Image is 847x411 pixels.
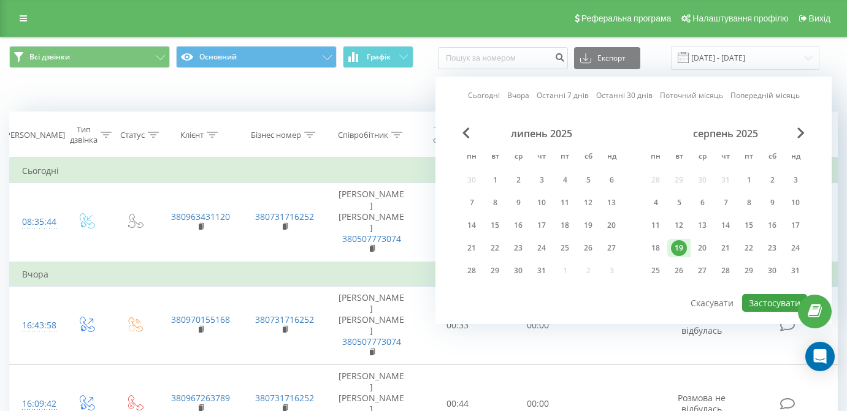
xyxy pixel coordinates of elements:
button: Скасувати [684,294,740,312]
div: 17 [788,217,803,233]
div: 28 [464,263,480,279]
div: вт 19 серп 2025 р. [667,239,691,257]
td: 00:16 [417,183,498,262]
input: Пошук за номером [438,47,568,69]
div: 12 [671,217,687,233]
div: нд 31 серп 2025 р. [784,262,807,280]
div: 5 [580,172,596,188]
div: пт 29 серп 2025 р. [737,262,761,280]
div: нд 17 серп 2025 р. [784,216,807,235]
a: 380963431120 [171,211,230,222]
div: 25 [648,263,664,279]
div: 21 [464,240,480,256]
span: Реферальна програма [581,13,672,23]
td: Сьогодні [10,159,838,183]
div: 14 [464,217,480,233]
div: 6 [694,195,710,211]
div: нд 20 лип 2025 р. [600,216,623,235]
div: нд 13 лип 2025 р. [600,194,623,212]
div: 17 [534,217,550,233]
div: 28 [718,263,734,279]
div: пт 11 лип 2025 р. [553,194,577,212]
div: 27 [604,240,619,256]
div: [PERSON_NAME] [3,130,65,140]
abbr: субота [579,148,597,167]
a: 380970155168 [171,314,230,325]
div: чт 21 серп 2025 р. [714,239,737,257]
a: 380731716252 [255,211,314,222]
div: Співробітник [338,130,388,140]
div: 24 [534,240,550,256]
div: пн 11 серп 2025 р. [644,216,667,235]
div: 20 [604,217,619,233]
div: 7 [464,195,480,211]
div: 26 [580,240,596,256]
a: Останні 7 днів [537,89,589,101]
div: пт 15 серп 2025 р. [737,216,761,235]
div: 20 [694,240,710,256]
a: 380507773074 [342,336,401,347]
div: ср 9 лип 2025 р. [507,194,530,212]
span: Вихід [809,13,830,23]
div: Бізнес номер [251,130,301,140]
div: сб 16 серп 2025 р. [761,216,784,235]
div: пт 4 лип 2025 р. [553,171,577,189]
div: вт 12 серп 2025 р. [667,216,691,235]
div: пн 4 серп 2025 р. [644,194,667,212]
div: 4 [648,195,664,211]
div: 19 [580,217,596,233]
div: 16 [510,217,526,233]
abbr: неділя [786,148,805,167]
div: 19 [671,240,687,256]
div: нд 3 серп 2025 р. [784,171,807,189]
div: 22 [487,240,503,256]
div: 08:35:44 [22,210,49,234]
div: 6 [604,172,619,188]
div: Тип дзвінка [70,124,98,145]
div: ср 23 лип 2025 р. [507,239,530,257]
abbr: неділя [602,148,621,167]
div: пт 1 серп 2025 р. [737,171,761,189]
div: вт 1 лип 2025 р. [483,171,507,189]
div: пт 22 серп 2025 р. [737,239,761,257]
div: 7 [718,195,734,211]
div: пн 18 серп 2025 р. [644,239,667,257]
div: 14 [718,217,734,233]
button: Графік [343,46,413,68]
div: 18 [557,217,573,233]
div: Клієнт [180,130,204,140]
div: 15 [741,217,757,233]
div: 31 [534,263,550,279]
div: 3 [534,172,550,188]
span: Розмова не відбулась [678,314,726,336]
div: 25 [557,240,573,256]
div: ср 30 лип 2025 р. [507,262,530,280]
div: 13 [694,217,710,233]
div: пн 25 серп 2025 р. [644,262,667,280]
button: Основний [176,46,337,68]
div: 11 [557,195,573,211]
abbr: середа [509,148,527,167]
div: пн 14 лип 2025 р. [460,216,483,235]
div: пт 8 серп 2025 р. [737,194,761,212]
div: нд 27 лип 2025 р. [600,239,623,257]
div: серпень 2025 [644,127,807,140]
div: вт 26 серп 2025 р. [667,262,691,280]
a: Попередній місяць [730,89,800,101]
abbr: п’ятниця [740,148,758,167]
div: 9 [764,195,780,211]
div: чт 10 лип 2025 р. [530,194,553,212]
div: 16:43:58 [22,314,49,337]
div: сб 26 лип 2025 р. [577,239,600,257]
div: сб 30 серп 2025 р. [761,262,784,280]
abbr: четвер [716,148,735,167]
div: пт 18 лип 2025 р. [553,216,577,235]
div: сб 5 лип 2025 р. [577,171,600,189]
div: вт 8 лип 2025 р. [483,194,507,212]
div: нд 10 серп 2025 р. [784,194,807,212]
div: ср 20 серп 2025 р. [691,239,714,257]
div: 8 [487,195,503,211]
div: 21 [718,240,734,256]
div: 16 [764,217,780,233]
td: [PERSON_NAME] [PERSON_NAME] [326,183,417,262]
